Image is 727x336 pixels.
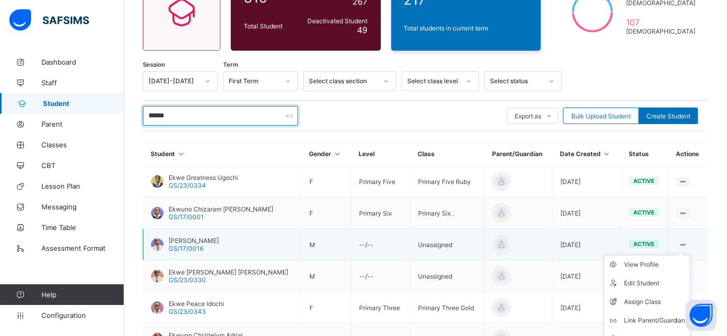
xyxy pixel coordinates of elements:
div: First Term [229,78,279,85]
span: Student [43,99,124,108]
div: Link Parent/Guardian [624,315,686,326]
span: Staff [41,79,124,87]
th: Status [621,142,668,166]
span: [PERSON_NAME] [169,237,219,245]
div: Select status [490,78,543,85]
td: [DATE] [552,166,621,197]
td: [DATE] [552,292,621,324]
div: Edit Student [624,278,686,288]
span: Total students in current term [404,24,528,32]
td: F [302,292,351,324]
td: M [302,229,351,261]
td: Primary Five [351,166,410,197]
span: GS/17/0001 [169,213,204,221]
th: Date Created [552,142,621,166]
th: Actions [668,142,708,166]
i: Sort in Ascending Order [333,150,342,158]
div: Total Student [241,20,299,33]
th: Student [143,142,302,166]
td: Primary Six . [410,197,484,229]
span: 107 [626,17,695,27]
span: CBT [41,161,124,170]
span: GS/23/0343 [169,308,206,315]
td: [DATE] [552,229,621,261]
th: Level [351,142,410,166]
span: Configuration [41,311,124,319]
div: View Profile [624,259,686,270]
td: --/-- [351,229,410,261]
th: Parent/Guardian [484,142,552,166]
span: Lesson Plan [41,182,124,190]
span: Session [143,61,165,68]
td: Unassigned [410,261,484,292]
span: Term [223,61,238,68]
span: [DEMOGRAPHIC_DATA] [626,27,695,35]
th: Class [410,142,484,166]
span: Ekwuno Chizaram [PERSON_NAME] [169,205,273,213]
th: Gender [302,142,351,166]
span: Export as [515,112,541,120]
td: Primary Six [351,197,410,229]
span: Time Table [41,223,124,232]
span: Classes [41,141,124,149]
td: F [302,166,351,197]
span: Deactivated Student [301,17,368,25]
td: F [302,197,351,229]
span: Create Student [646,112,690,120]
span: 49 [358,25,368,35]
td: [DATE] [552,261,621,292]
button: Open asap [686,300,717,331]
span: Parent [41,120,124,128]
td: M [302,261,351,292]
i: Sort in Ascending Order [177,150,186,158]
span: Ekwe Greatness Ugochi [169,174,238,181]
td: [DATE] [552,197,621,229]
td: Primary Three Gold [410,292,484,324]
span: GS/23/0330 [169,276,206,284]
span: Bulk Upload Student [571,112,631,120]
span: Ekwe [PERSON_NAME] [PERSON_NAME] [169,268,288,276]
td: Primary Three [351,292,410,324]
span: Ekwe Peace Idochi [169,300,224,308]
i: Sort in Ascending Order [602,150,611,158]
span: active [633,240,655,248]
div: Select class section [309,78,377,85]
span: GS/23/0334 [169,181,206,189]
img: safsims [9,9,89,31]
span: active [633,177,655,185]
span: Dashboard [41,58,124,66]
td: Unassigned [410,229,484,261]
div: Select class level [407,78,460,85]
div: Assign Class [624,297,686,307]
span: Messaging [41,203,124,211]
span: Assessment Format [41,244,124,252]
span: GS/17/0016 [169,245,203,252]
span: active [633,209,655,216]
div: [DATE]-[DATE] [149,78,199,85]
td: Primary Five Ruby [410,166,484,197]
span: Help [41,291,124,299]
td: --/-- [351,261,410,292]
